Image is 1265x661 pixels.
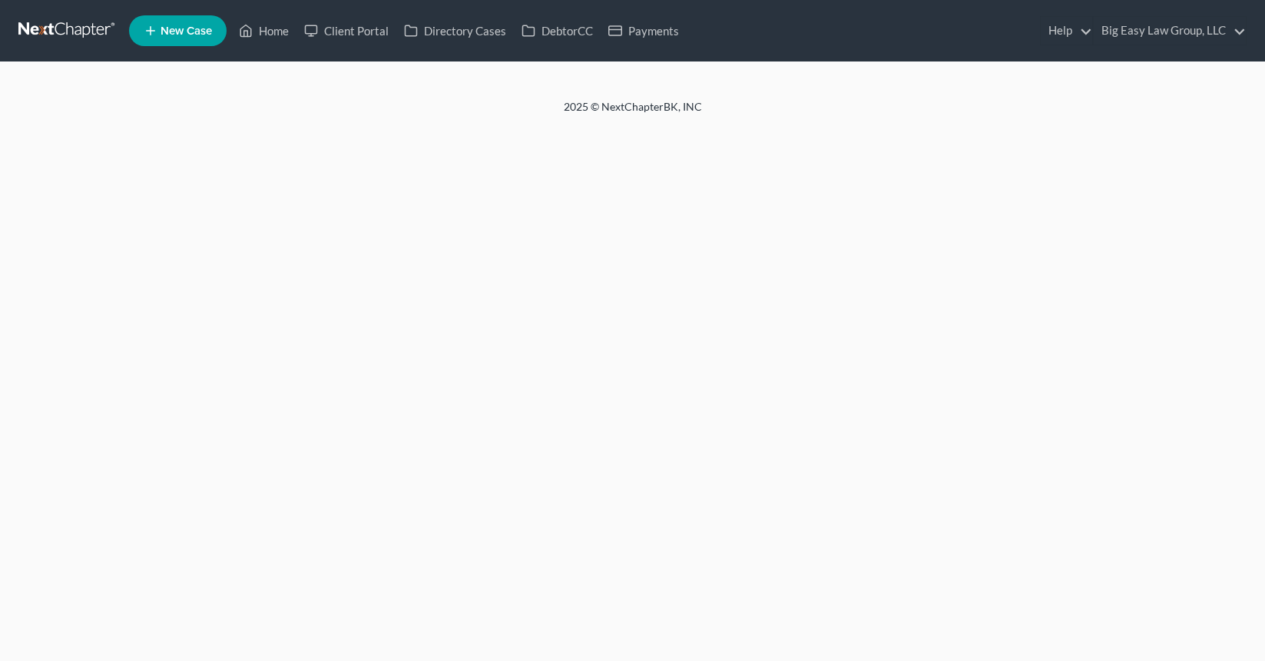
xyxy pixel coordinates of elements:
[231,17,296,45] a: Home
[396,17,514,45] a: Directory Cases
[129,15,227,46] new-legal-case-button: New Case
[514,17,601,45] a: DebtorCC
[195,99,1071,127] div: 2025 © NextChapterBK, INC
[1041,17,1092,45] a: Help
[601,17,687,45] a: Payments
[296,17,396,45] a: Client Portal
[1094,17,1246,45] a: Big Easy Law Group, LLC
